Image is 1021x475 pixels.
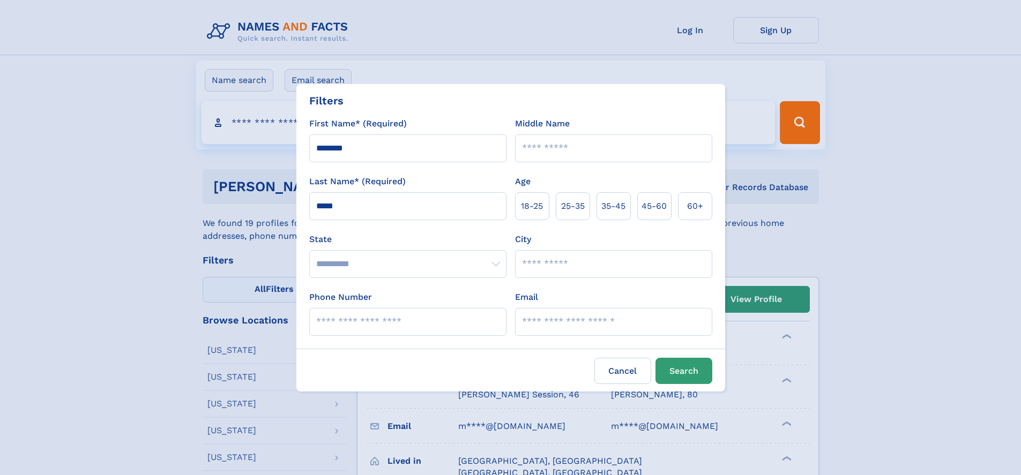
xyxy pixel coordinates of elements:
[515,291,538,304] label: Email
[309,175,406,188] label: Last Name* (Required)
[655,358,712,384] button: Search
[642,200,667,213] span: 45‑60
[515,117,570,130] label: Middle Name
[309,117,407,130] label: First Name* (Required)
[561,200,585,213] span: 25‑35
[309,93,344,109] div: Filters
[515,175,531,188] label: Age
[687,200,703,213] span: 60+
[309,233,506,246] label: State
[594,358,651,384] label: Cancel
[309,291,372,304] label: Phone Number
[515,233,531,246] label: City
[601,200,625,213] span: 35‑45
[521,200,543,213] span: 18‑25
